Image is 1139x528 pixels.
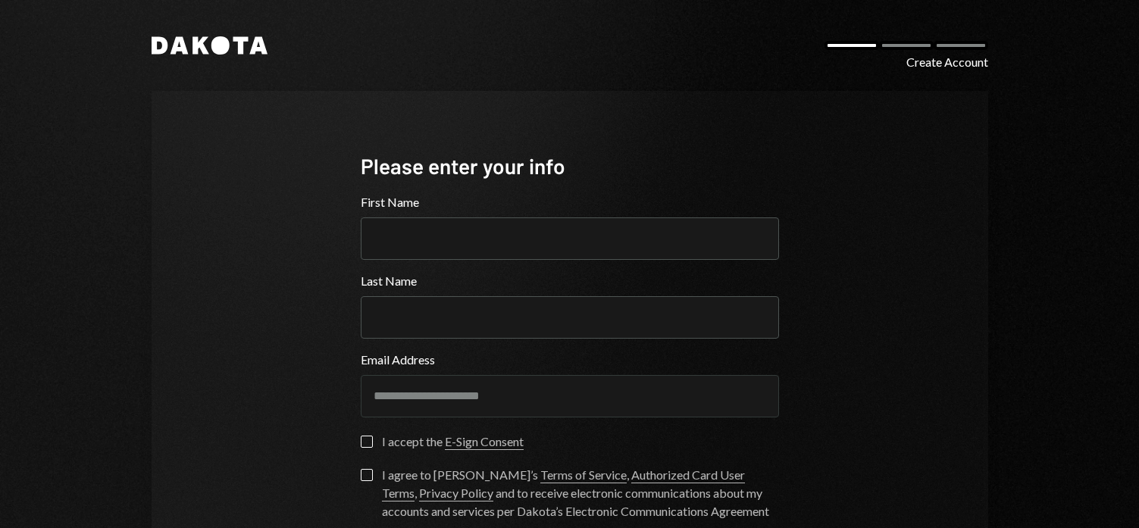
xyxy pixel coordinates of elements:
[361,272,779,290] label: Last Name
[382,466,779,520] div: I agree to [PERSON_NAME]’s , , and to receive electronic communications about my accounts and ser...
[906,53,988,71] div: Create Account
[419,486,493,501] a: Privacy Policy
[540,467,627,483] a: Terms of Service
[361,469,373,481] button: I agree to [PERSON_NAME]’s Terms of Service, Authorized Card User Terms, Privacy Policy and to re...
[445,434,524,450] a: E-Sign Consent
[361,436,373,448] button: I accept the E-Sign Consent
[361,152,779,181] div: Please enter your info
[361,351,779,369] label: Email Address
[361,193,779,211] label: First Name
[382,433,524,451] div: I accept the
[382,467,745,501] a: Authorized Card User Terms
